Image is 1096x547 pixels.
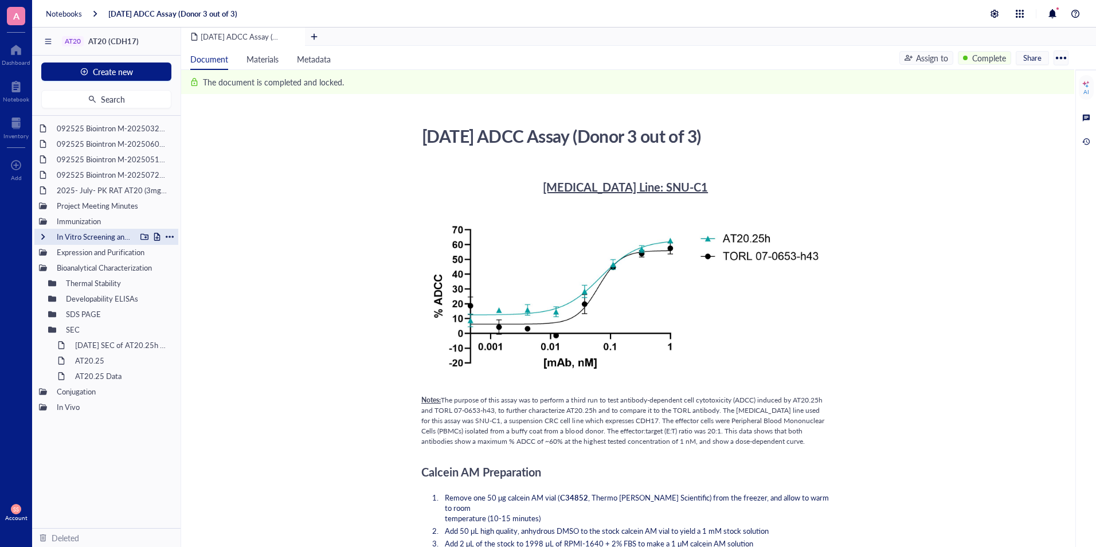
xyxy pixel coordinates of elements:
[421,464,541,480] span: Calcein AM Preparation
[2,41,30,66] a: Dashboard
[52,136,174,152] div: 092525 Biointron M-202506072304
[108,9,237,19] a: [DATE] ADCC Assay (Donor 3 out of 3)
[421,210,829,380] img: genemod-experiment-image
[588,492,711,503] span: , Thermo [PERSON_NAME] Scientific)
[41,90,171,108] button: Search
[52,532,79,544] div: Deleted
[52,213,174,229] div: Immunization
[52,260,174,276] div: Bioanalytical Characterization
[3,114,29,139] a: Inventory
[246,53,279,65] span: Materials
[417,122,825,150] div: [DATE] ADCC Assay (Donor 3 out of 3)
[5,514,28,521] div: Account
[972,52,1006,64] div: Complete
[52,244,174,260] div: Expression and Purification
[297,53,331,65] span: Metadata
[1023,53,1042,63] span: Share
[52,399,174,415] div: In Vivo
[3,96,29,103] div: Notebook
[52,151,174,167] div: 092525 Biointron M-202505111492
[3,132,29,139] div: Inventory
[101,95,125,104] span: Search
[61,275,174,291] div: Thermal Stability
[93,67,133,76] span: Create new
[70,353,174,369] div: AT20.25
[52,167,174,183] div: 092525 Biointron M-202507251786
[445,525,769,536] span: Add 50 μL high quality, anhydrous DMSO to the stock calcein AM vial to yield a 1 mM stock solution
[421,395,826,446] span: The purpose of this assay was to perform a third run to test antibody-dependent cell cytotoxicity...
[70,368,174,384] div: AT20.25 Data
[52,182,174,198] div: 2025- July- PK RAT AT20 (3mg/kg; 6mg/kg & 9mg/kg)
[13,9,19,23] span: A
[88,36,139,46] span: AT20 (CDH17)
[560,492,588,503] span: C34852
[203,76,344,88] div: The document is completed and locked.
[445,492,831,523] span: from the freezer, and allow to warm to room temperature (10-15 minutes)
[1016,51,1049,65] button: Share
[916,52,948,64] div: Assign to
[52,198,174,214] div: Project Meeting Minutes
[46,9,82,19] a: Notebooks
[52,229,136,245] div: In Vitro Screening and Characterization
[2,59,30,66] div: Dashboard
[61,291,174,307] div: Developability ELISAs
[190,53,228,65] span: Document
[3,77,29,103] a: Notebook
[1083,88,1089,95] div: AI
[13,506,18,513] span: SS
[445,492,560,503] span: Remove one 50 μg calcein AM vial (
[61,306,174,322] div: SDS PAGE
[41,62,171,81] button: Create new
[543,179,708,195] span: [MEDICAL_DATA] Line: SNU-C1
[11,174,22,181] div: Add
[65,37,81,45] div: AT20
[52,384,174,400] div: Conjugation
[52,120,174,136] div: 092525 Biointron M-202503292242
[421,395,441,405] span: Notes:
[61,322,174,338] div: SEC
[70,337,174,353] div: [DATE] SEC of AT20.25h Biointron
